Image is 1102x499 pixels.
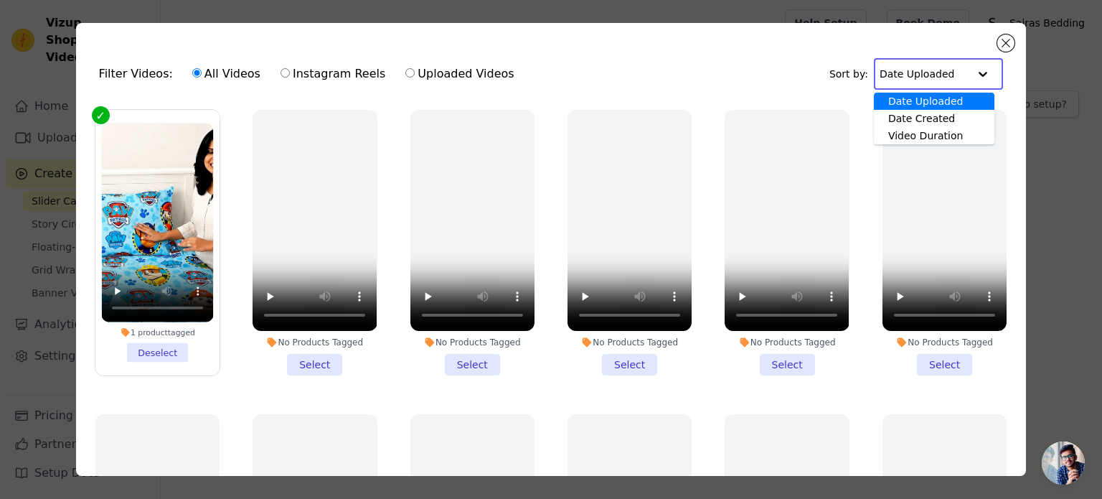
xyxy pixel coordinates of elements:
[874,110,994,127] div: Date Created
[99,57,522,90] div: Filter Videos:
[405,65,514,83] label: Uploaded Videos
[280,65,386,83] label: Instagram Reels
[410,337,534,348] div: No Products Tagged
[101,327,213,337] div: 1 product tagged
[874,93,994,110] div: Date Uploaded
[997,34,1014,52] button: Close modal
[882,337,1007,348] div: No Products Tagged
[829,58,1004,90] div: Sort by:
[725,337,849,348] div: No Products Tagged
[568,337,692,348] div: No Products Tagged
[253,337,377,348] div: No Products Tagged
[874,127,994,144] div: Video Duration
[1042,442,1085,485] a: Open chat
[192,65,261,83] label: All Videos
